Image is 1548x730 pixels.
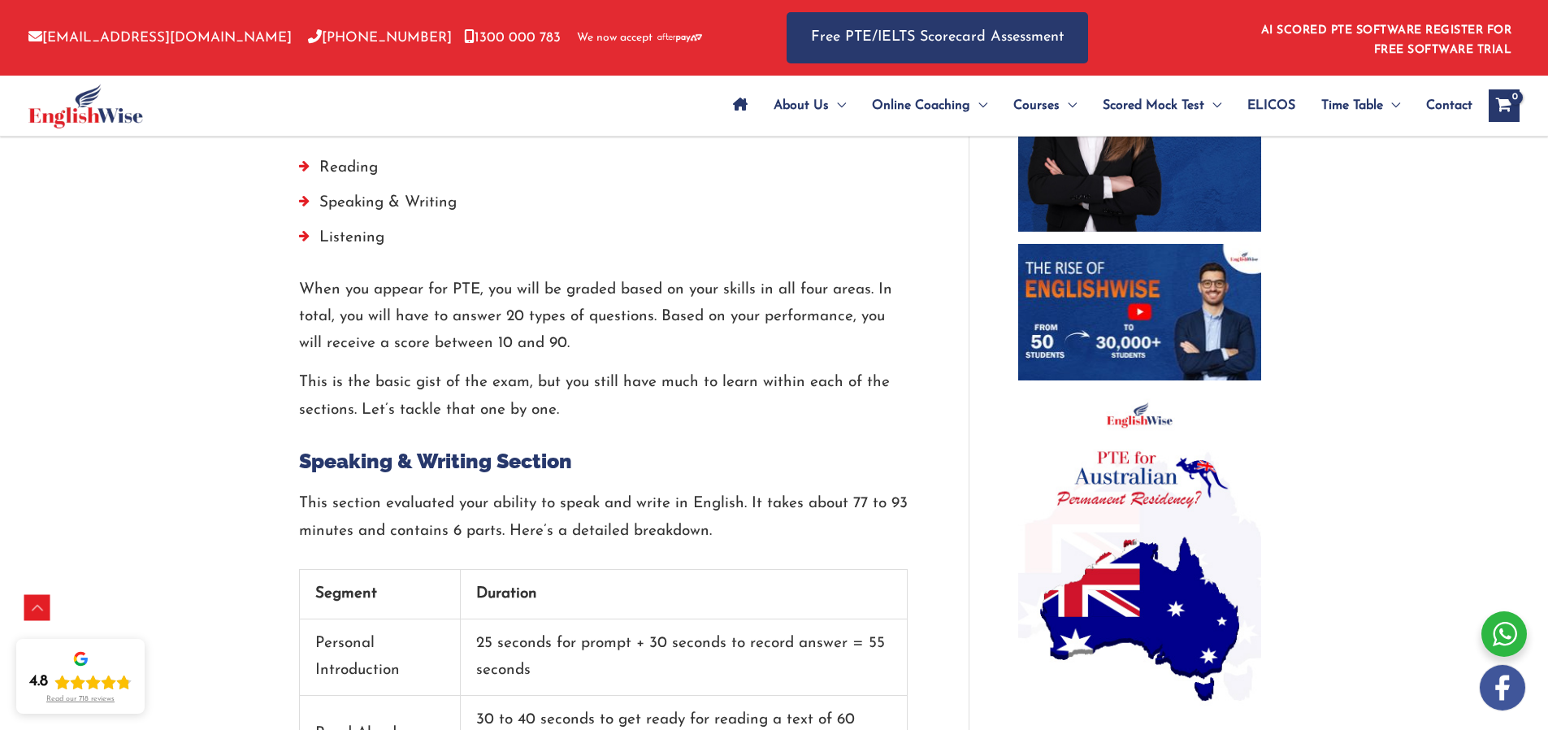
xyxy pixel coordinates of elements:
td: 25 seconds for prompt + 30 seconds to record answer = 55 seconds [461,619,908,696]
span: Menu Toggle [970,77,987,134]
span: Scored Mock Test [1103,77,1204,134]
a: AI SCORED PTE SOFTWARE REGISTER FOR FREE SOFTWARE TRIAL [1261,24,1512,56]
td: Duration [461,570,908,619]
a: View Shopping Cart, empty [1489,89,1520,122]
span: Menu Toggle [829,77,846,134]
span: Menu Toggle [1383,77,1400,134]
span: Contact [1426,77,1472,134]
a: [PHONE_NUMBER] [308,31,452,45]
td: Segment [300,570,461,619]
span: Courses [1013,77,1060,134]
a: Online CoachingMenu Toggle [859,77,1000,134]
span: Online Coaching [872,77,970,134]
a: [EMAIL_ADDRESS][DOMAIN_NAME] [28,31,292,45]
div: 4.8 [29,672,48,692]
h2: Speaking & Writing Section [299,448,908,475]
img: white-facebook.png [1480,665,1525,710]
div: Rating: 4.8 out of 5 [29,672,132,692]
li: Reading [299,154,908,189]
nav: Site Navigation: Main Menu [720,77,1472,134]
img: cropped-ew-logo [28,84,143,128]
aside: Header Widget 1 [1251,11,1520,64]
span: Time Table [1321,77,1383,134]
td: Personal Introduction [300,619,461,696]
p: When you appear for PTE, you will be graded based on your skills in all four areas. In total, you... [299,276,908,358]
a: Time TableMenu Toggle [1308,77,1413,134]
li: Speaking & Writing [299,189,908,224]
a: ELICOS [1234,77,1308,134]
a: CoursesMenu Toggle [1000,77,1090,134]
a: Free PTE/IELTS Scorecard Assessment [787,12,1088,63]
a: Contact [1413,77,1472,134]
a: Scored Mock TestMenu Toggle [1090,77,1234,134]
span: We now accept [577,30,653,46]
span: About Us [774,77,829,134]
p: This section evaluated your ability to speak and write in English. It takes about 77 to 93 minute... [299,490,908,545]
p: This is the basic gist of the exam, but you still have much to learn within each of the sections.... [299,369,908,424]
a: 1300 000 783 [464,31,561,45]
div: Read our 718 reviews [46,695,115,704]
span: ELICOS [1247,77,1295,134]
span: Menu Toggle [1060,77,1077,134]
a: About UsMenu Toggle [761,77,859,134]
li: Listening [299,224,908,259]
span: Menu Toggle [1204,77,1221,134]
img: Afterpay-Logo [657,33,702,42]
